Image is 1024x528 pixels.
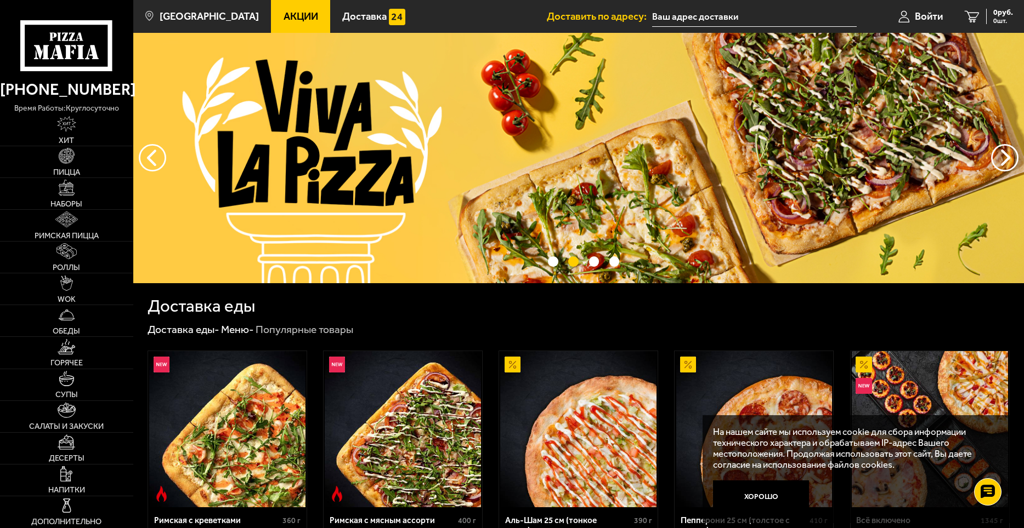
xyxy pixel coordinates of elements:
[149,351,305,507] img: Римская с креветками
[993,9,1013,16] span: 0 руб.
[53,263,80,271] span: Роллы
[342,12,387,22] span: Доставка
[282,516,301,525] span: 360 г
[49,454,84,462] span: Десерты
[330,515,456,526] div: Римская с мясным ассорти
[856,357,872,372] img: Акционный
[634,516,652,525] span: 390 г
[148,351,307,507] a: НовинкаОстрое блюдоРимская с креветками
[139,144,166,171] button: следующий
[284,12,318,22] span: Акции
[256,323,353,336] div: Популярные товары
[568,256,579,267] button: точки переключения
[851,351,1009,507] a: АкционныйНовинкаВсё включено
[55,391,78,398] span: Супы
[500,351,657,507] img: Аль-Шам 25 см (тонкое тесто)
[713,426,992,470] p: На нашем сайте мы используем cookie для сбора информации технического характера и обрабатываем IP...
[652,7,857,27] input: Ваш адрес доставки
[547,12,652,22] span: Доставить по адресу:
[505,357,521,372] img: Акционный
[676,351,833,507] img: Пепперони 25 см (толстое с сыром)
[148,297,255,314] h1: Доставка еды
[458,516,476,525] span: 400 г
[856,378,872,394] img: Новинка
[609,256,620,267] button: точки переключения
[675,351,833,507] a: АкционныйПепперони 25 см (толстое с сыром)
[680,357,696,372] img: Акционный
[993,18,1013,24] span: 0 шт.
[548,256,558,267] button: точки переключения
[53,168,80,176] span: Пицца
[29,422,104,430] span: Салаты и закуски
[53,327,80,335] span: Обеды
[50,359,83,366] span: Горячее
[589,256,599,267] button: точки переключения
[160,12,259,22] span: [GEOGRAPHIC_DATA]
[58,295,76,303] span: WOK
[325,351,481,507] img: Римская с мясным ассорти
[35,232,99,239] span: Римская пицца
[59,136,74,144] span: Хит
[852,351,1008,507] img: Всё включено
[148,323,219,336] a: Доставка еды-
[915,12,943,22] span: Войти
[991,144,1019,171] button: предыдущий
[329,357,345,372] img: Новинка
[221,323,254,336] a: Меню-
[713,480,809,512] button: Хорошо
[31,518,101,525] span: Дополнительно
[324,351,482,507] a: НовинкаОстрое блюдоРимская с мясным ассорти
[329,486,345,502] img: Острое блюдо
[50,200,82,208] span: Наборы
[154,515,280,526] div: Римская с креветками
[48,486,85,493] span: Напитки
[154,357,169,372] img: Новинка
[389,9,405,25] img: 15daf4d41897b9f0e9f617042186c801.svg
[154,486,169,502] img: Острое блюдо
[499,351,658,507] a: АкционныйАль-Шам 25 см (тонкое тесто)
